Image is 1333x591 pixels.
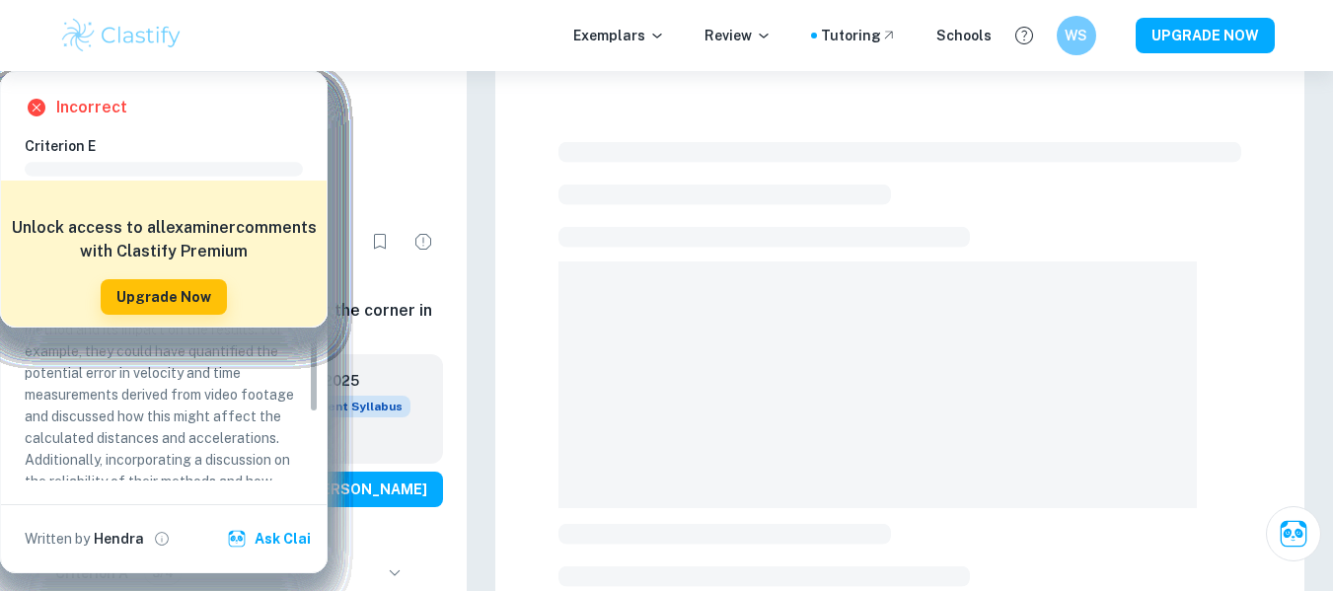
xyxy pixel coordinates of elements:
p: Exemplars [573,25,665,46]
img: clai.svg [227,529,247,549]
div: Bookmark [360,222,400,261]
div: Report issue [404,222,443,261]
button: Ask Clai [223,521,319,556]
h6: May 2025 [292,370,395,392]
button: UPGRADE NOW [1136,18,1275,53]
p: Review [704,25,772,46]
span: Current Syllabus [292,396,410,417]
h6: Unlock access to all examiner comments with Clastify Premium [11,216,317,263]
a: Tutoring [821,25,897,46]
button: Ask Clai [1266,506,1321,561]
p: The student should have included a detailed analysis of the uncertainty associated with their dat... [25,254,303,557]
button: Upgrade Now [101,279,227,315]
h6: Incorrect [56,96,127,119]
p: Written by [25,528,90,550]
div: This exemplar is based on the current syllabus. Feel free to refer to it for inspiration/ideas wh... [292,396,410,417]
h6: WS [1065,25,1087,46]
h6: Criterion E [25,135,319,157]
button: View [PERSON_NAME] [255,472,443,507]
button: View full profile [148,525,176,553]
button: WS [1057,16,1096,55]
h6: Hendra [94,528,144,550]
img: Clastify logo [59,16,185,55]
a: Schools [936,25,992,46]
button: Help and Feedback [1007,19,1041,52]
